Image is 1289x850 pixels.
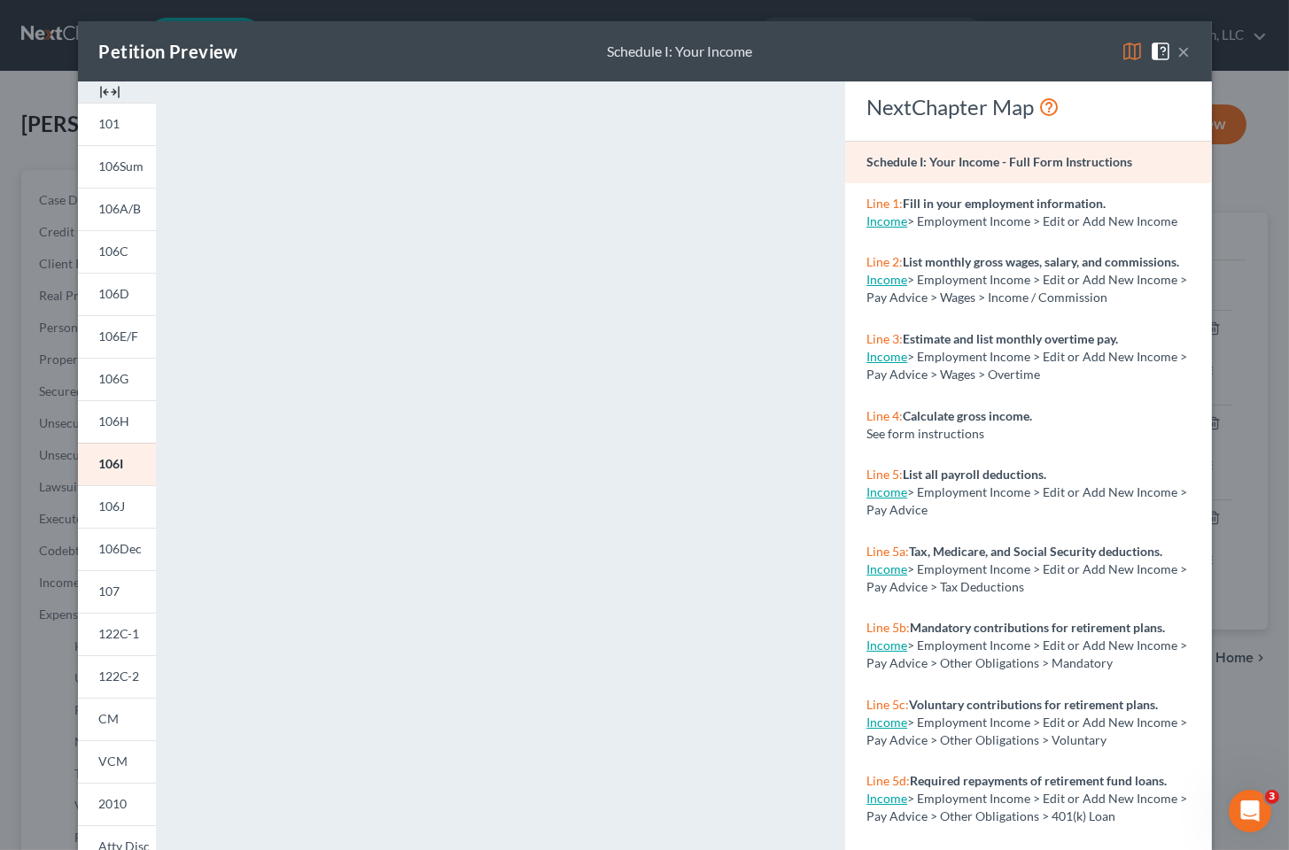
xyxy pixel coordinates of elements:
a: 106J [78,485,156,528]
span: 106D [99,286,130,301]
span: > Employment Income > Edit or Add New Income > Pay Advice > Other Obligations > 401(k) Loan [866,791,1187,823]
span: 106H [99,413,130,429]
a: Income [866,484,907,499]
span: > Employment Income > Edit or Add New Income [907,213,1177,228]
span: > Employment Income > Edit or Add New Income > Pay Advice > Wages > Income / Commission [866,272,1187,305]
a: 101 [78,103,156,145]
span: 106J [99,498,126,514]
a: CM [78,698,156,740]
span: CM [99,711,120,726]
div: NextChapter Map [866,93,1190,121]
a: 107 [78,570,156,613]
span: Line 5d: [866,773,910,788]
a: 106C [78,230,156,273]
strong: Voluntary contributions for retirement plans. [909,697,1158,712]
span: Line 2: [866,254,903,269]
a: 2010 [78,783,156,825]
a: 106Dec [78,528,156,570]
div: Petition Preview [99,39,238,64]
a: Income [866,637,907,653]
span: 106G [99,371,129,386]
img: expand-e0f6d898513216a626fdd78e52531dac95497ffd26381d4c15ee2fc46db09dca.svg [99,81,120,103]
a: 106A/B [78,188,156,230]
a: 122C-1 [78,613,156,655]
a: VCM [78,740,156,783]
span: VCM [99,753,128,769]
span: > Employment Income > Edit or Add New Income > Pay Advice > Wages > Overtime [866,349,1187,382]
strong: Estimate and list monthly overtime pay. [903,331,1118,346]
span: 2010 [99,796,128,811]
span: > Employment Income > Edit or Add New Income > Pay Advice [866,484,1187,517]
strong: Calculate gross income. [903,408,1032,423]
a: Income [866,561,907,576]
span: 107 [99,583,120,599]
span: Line 5c: [866,697,909,712]
strong: Required repayments of retirement fund loans. [910,773,1167,788]
strong: Tax, Medicare, and Social Security deductions. [909,544,1162,559]
strong: List all payroll deductions. [903,467,1046,482]
a: 106I [78,443,156,485]
span: Line 5: [866,467,903,482]
a: Income [866,272,907,287]
a: 106Sum [78,145,156,188]
strong: Mandatory contributions for retirement plans. [910,620,1165,635]
span: > Employment Income > Edit or Add New Income > Pay Advice > Other Obligations > Voluntary [866,715,1187,747]
span: 106C [99,243,129,259]
span: Line 3: [866,331,903,346]
span: 122C-2 [99,668,140,684]
a: Income [866,349,907,364]
span: 106I [99,456,124,471]
strong: Fill in your employment information. [903,196,1106,211]
a: Income [866,213,907,228]
span: 101 [99,116,120,131]
span: Line 1: [866,196,903,211]
span: 106E/F [99,328,139,344]
span: Line 5b: [866,620,910,635]
a: 106D [78,273,156,315]
span: 106Sum [99,158,144,174]
span: 122C-1 [99,626,140,641]
button: × [1178,41,1191,62]
a: 106H [78,400,156,443]
strong: List monthly gross wages, salary, and commissions. [903,254,1179,269]
a: 106E/F [78,315,156,358]
a: Income [866,715,907,730]
div: Schedule I: Your Income [607,42,752,62]
a: 122C-2 [78,655,156,698]
span: Line 5a: [866,544,909,559]
span: 106A/B [99,201,142,216]
span: > Employment Income > Edit or Add New Income > Pay Advice > Other Obligations > Mandatory [866,637,1187,670]
span: See form instructions [866,426,984,441]
img: map-eea8200ae884c6f1103ae1953ef3d486a96c86aabb227e865a55264e3737af1f.svg [1122,41,1143,62]
span: 3 [1265,790,1279,804]
iframe: Intercom live chat [1229,790,1271,832]
span: > Employment Income > Edit or Add New Income > Pay Advice > Tax Deductions [866,561,1187,594]
a: Income [866,791,907,806]
a: 106G [78,358,156,400]
img: help-close-5ba153eb36485ed6c1ea00a893f15db1cb9b99d6cae46e1a8edb6c62d00a1a76.svg [1150,41,1171,62]
strong: Schedule I: Your Income - Full Form Instructions [866,154,1132,169]
span: Line 4: [866,408,903,423]
span: 106Dec [99,541,143,556]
